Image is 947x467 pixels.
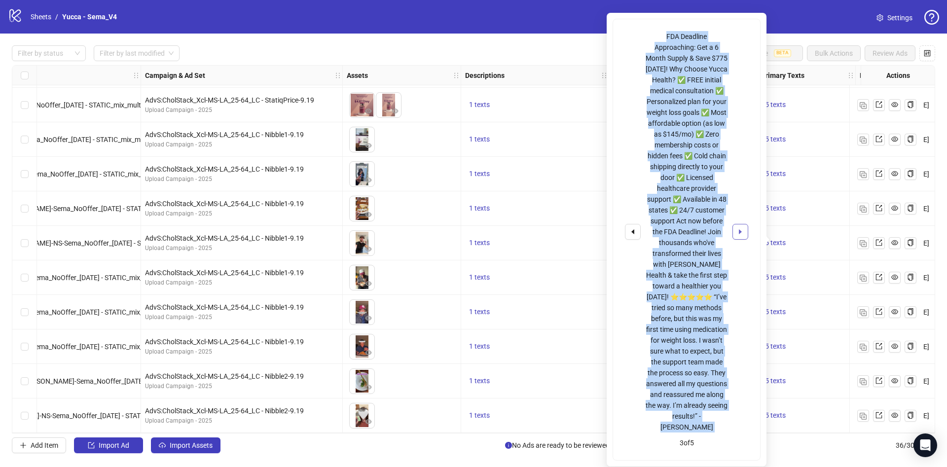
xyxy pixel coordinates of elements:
[907,205,914,212] span: copy
[465,341,494,353] button: 1 texts
[12,122,37,157] div: Select row 28
[860,137,867,144] img: Duplicate
[340,66,342,85] div: Resize Campaign & Ad Set column
[629,228,636,235] span: caret-left
[875,274,882,281] span: export
[88,442,95,449] span: import
[392,108,399,114] span: eye
[907,136,914,143] span: copy
[350,231,374,255] img: Asset 1
[145,382,338,391] div: Upload Campaign - 2025
[886,70,910,81] strong: Actions
[365,108,372,114] span: eye
[145,416,338,426] div: Upload Campaign - 2025
[857,375,869,387] button: Duplicate
[350,334,374,359] img: Asset 1
[919,45,935,61] button: Configure table settings
[363,382,374,394] button: Preview
[363,278,374,290] button: Preview
[145,164,338,175] div: AdvS:CholStack_Xcl-MS-LA_25-64_LC - Nibble1-9.19
[913,433,937,457] div: Open Intercom Messenger
[765,239,786,247] span: 5 texts
[601,72,608,79] span: holder
[365,246,372,252] span: eye
[765,170,786,178] span: 5 texts
[891,239,898,246] span: eye
[453,72,460,79] span: holder
[860,240,867,247] img: Duplicate
[29,11,53,22] a: Sheets
[875,205,882,212] span: export
[363,209,374,221] button: Preview
[350,196,374,221] img: Asset 1
[875,412,882,419] span: export
[469,273,490,281] span: 1 texts
[145,198,338,209] div: AdvS:CholStack_Xcl-MS-LA_25-64_LC - Nibble1-9.19
[145,106,338,115] div: Upload Campaign - 2025
[469,135,490,143] span: 1 texts
[170,441,213,449] span: Import Assets
[145,267,338,278] div: AdvS:CholStack_Xcl-MS-LA_25-64_LC - Nibble1-9.19
[99,441,129,449] span: Import Ad
[363,313,374,324] button: Preview
[334,72,341,79] span: holder
[12,329,37,364] div: Select row 34
[907,170,914,177] span: copy
[151,437,220,453] button: Import Assets
[350,127,374,152] img: Asset 1
[31,441,58,449] span: Add Item
[875,136,882,143] span: export
[854,72,861,79] span: holder
[460,72,467,79] span: holder
[12,364,37,398] div: Select row 35
[363,175,374,186] button: Preview
[761,341,790,353] button: 5 texts
[891,343,898,350] span: eye
[469,239,490,247] span: 1 texts
[869,10,920,26] a: Settings
[363,416,374,428] button: Preview
[12,66,37,85] div: Select all rows
[860,70,911,81] strong: Destination URL
[363,106,374,117] button: Preview
[891,274,898,281] span: eye
[857,237,869,249] button: Duplicate
[761,237,790,249] button: 5 texts
[875,377,882,384] span: export
[860,102,867,109] img: Duplicate
[761,272,790,284] button: 5 texts
[761,134,790,145] button: 5 texts
[891,170,898,177] span: eye
[875,170,882,177] span: export
[761,375,790,387] button: 5 texts
[891,377,898,384] span: eye
[145,95,338,106] div: AdvS:CholStack_Xcl-MS-LA_25-64_LC - StatiqPrice-9.19
[907,274,914,281] span: copy
[145,70,205,81] strong: Campaign & Ad Set
[761,203,790,215] button: 5 texts
[907,101,914,108] span: copy
[761,168,790,180] button: 5 texts
[465,306,494,318] button: 1 texts
[761,306,790,318] button: 5 texts
[350,93,374,117] img: Asset 1
[765,377,786,385] span: 5 texts
[145,129,338,140] div: AdvS:CholStack_Xcl-MS-LA_25-64_LC - Nibble1-9.19
[924,50,931,57] span: control
[458,66,461,85] div: Resize Assets column
[857,168,869,180] button: Duplicate
[469,308,490,316] span: 1 texts
[765,101,786,108] span: 5 texts
[907,239,914,246] span: copy
[907,343,914,350] span: copy
[12,295,37,329] div: Select row 33
[133,72,140,79] span: holder
[347,70,368,81] strong: Assets
[145,313,338,322] div: Upload Campaign - 2025
[365,280,372,287] span: eye
[857,410,869,422] button: Duplicate
[765,308,786,316] span: 5 texts
[376,93,401,117] img: Asset 2
[896,440,935,451] span: 36 / 300 items
[363,347,374,359] button: Preview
